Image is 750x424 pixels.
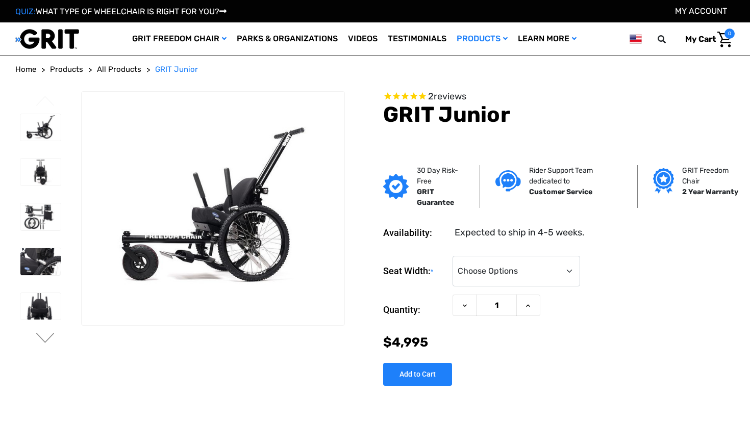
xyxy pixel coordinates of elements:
[50,65,83,74] span: Products
[682,165,738,187] p: GRIT Freedom Chair
[155,65,198,74] span: GRIT Junior
[20,248,61,275] img: GRIT Junior: close up of child-sized GRIT wheelchair with Invacare Matrx seat, levers, and wheels
[20,158,61,185] img: GRIT Junior: front view of kid-sized model of GRIT Freedom Chair all terrain wheelchair
[232,22,343,56] a: Parks & Organizations
[82,121,344,296] img: GRIT Junior: GRIT Freedom Chair all terrain wheelchair engineered specifically for kids
[15,7,227,16] a: QUIZ:WHAT TYPE OF WHEELCHAIR IS RIGHT FOR YOU?
[383,102,735,127] h1: GRIT Junior
[529,165,622,187] p: Rider Support Team dedicated to
[495,170,521,191] img: Customer service
[35,333,56,345] button: Go to slide 2 of 3
[97,64,141,75] a: All Products
[383,226,447,240] dt: Availability:
[383,363,452,386] input: Add to Cart
[630,33,642,45] img: us.png
[50,64,83,75] a: Products
[383,91,735,102] span: Rated 5.0 out of 5 stars 2 reviews
[383,256,447,287] label: Seat Width:
[20,114,61,141] img: GRIT Junior: GRIT Freedom Chair all terrain wheelchair engineered specifically for kids
[15,64,36,75] a: Home
[417,188,454,207] strong: GRIT Guarantee
[417,165,464,187] p: 30 Day Risk-Free
[343,22,383,56] a: Videos
[678,29,735,50] a: Cart with 0 items
[15,7,36,16] span: QUIZ:
[15,64,735,75] nav: Breadcrumb
[428,91,466,102] span: 2 reviews
[97,65,141,74] span: All Products
[662,29,678,50] input: Search
[724,29,735,39] span: 0
[452,22,513,56] a: Products
[434,91,466,102] span: reviews
[155,64,198,75] a: GRIT Junior
[529,188,592,196] strong: Customer Service
[675,6,727,16] a: Account
[383,174,409,199] img: GRIT Guarantee
[653,168,674,194] img: Grit freedom
[717,32,732,47] img: Cart
[682,188,738,196] strong: 2 Year Warranty
[35,96,56,108] button: Go to slide 3 of 3
[15,29,79,49] img: GRIT All-Terrain Wheelchair and Mobility Equipment
[513,22,582,56] a: Learn More
[455,226,585,240] dd: Expected to ship in 4-5 weeks.
[383,22,452,56] a: Testimonials
[20,203,61,230] img: GRIT Junior: disassembled child-specific GRIT Freedom Chair model with seatback, push handles, fo...
[127,22,232,56] a: GRIT Freedom Chair
[15,65,36,74] span: Home
[383,295,447,325] label: Quantity:
[685,34,716,44] span: My Cart
[383,335,428,350] span: $4,995
[20,293,61,320] img: GRIT Junior: close up front view of pediatric GRIT wheelchair with Invacare Matrx seat, levers, m...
